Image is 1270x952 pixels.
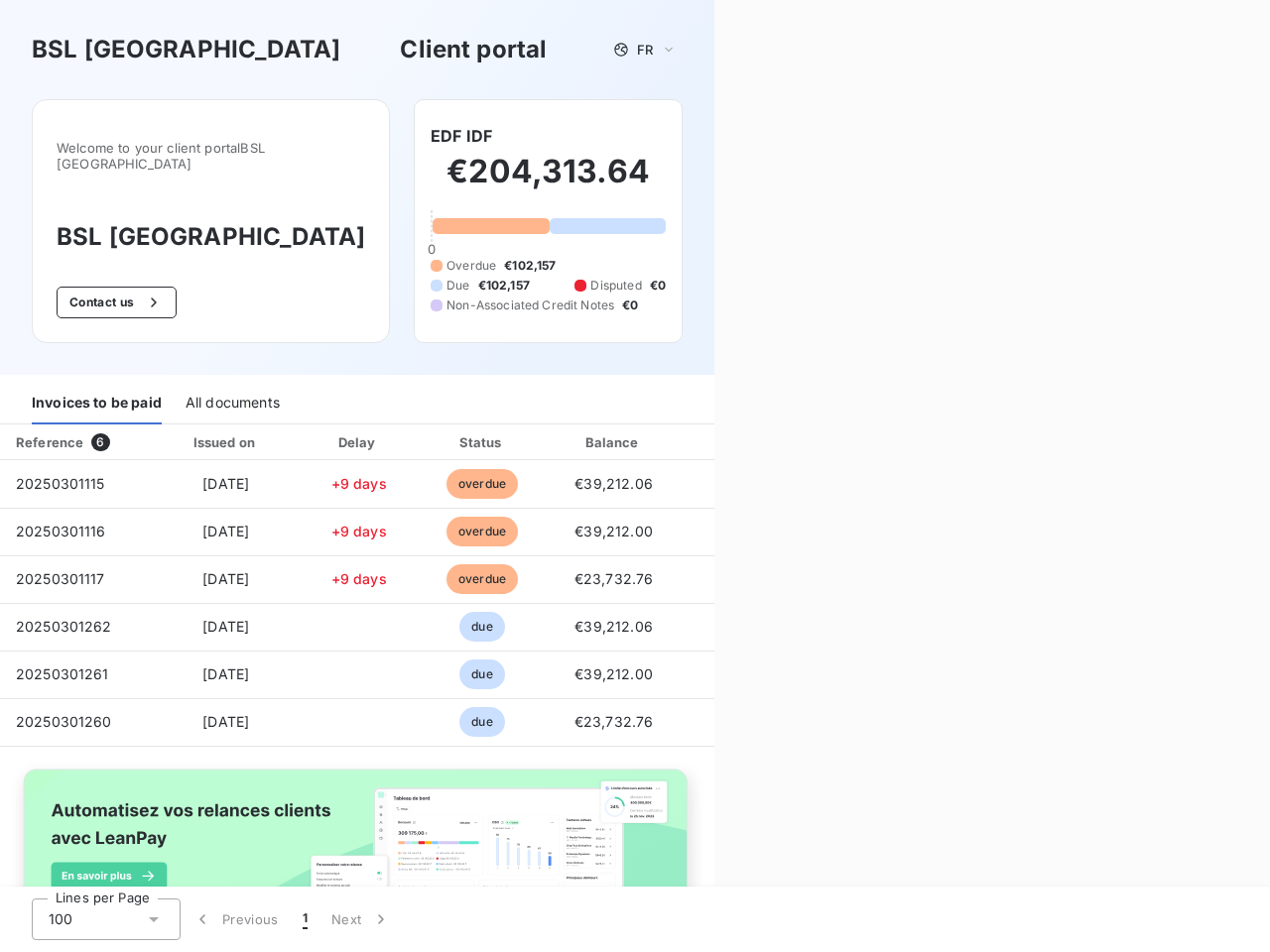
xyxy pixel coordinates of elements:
[431,124,492,148] h6: EDF IDF
[446,277,469,295] span: Due
[16,618,112,635] span: 20250301262
[574,570,654,587] span: €23,732.76
[49,909,72,929] span: 100
[331,523,387,539] span: +9 days
[650,277,666,295] span: €0
[91,433,109,451] span: 6
[202,665,249,682] span: [DATE]
[32,383,162,424] div: Invoices to be paid
[16,570,105,587] span: 20250301117
[202,570,249,587] span: [DATE]
[158,432,295,452] div: Issued on
[574,475,653,492] span: €39,212.06
[16,523,106,539] span: 20250301116
[478,277,530,295] span: €102,157
[303,909,308,929] span: 1
[459,659,504,689] span: due
[331,570,387,587] span: +9 days
[459,707,504,737] span: due
[202,523,249,539] span: [DATE]
[202,713,249,730] span: [DATE]
[446,564,518,594] span: overdue
[16,713,112,730] span: 20250301260
[57,140,365,172] span: Welcome to your client portal BSL [GEOGRAPHIC_DATA]
[186,383,280,424] div: All documents
[291,898,319,940] button: 1
[428,241,436,257] span: 0
[16,475,105,492] span: 20250301115
[202,618,249,635] span: [DATE]
[303,432,416,452] div: Delay
[622,297,638,314] span: €0
[504,257,556,275] span: €102,157
[550,432,679,452] div: Balance
[32,32,340,67] h3: BSL [GEOGRAPHIC_DATA]
[16,434,83,450] div: Reference
[431,152,666,211] h2: €204,313.64
[57,219,365,255] h3: BSL [GEOGRAPHIC_DATA]
[459,612,504,642] span: due
[446,517,518,546] span: overdue
[574,713,654,730] span: €23,732.76
[331,475,387,492] span: +9 days
[574,665,653,682] span: €39,212.00
[424,432,542,452] div: Status
[574,523,653,539] span: €39,212.00
[181,898,291,940] button: Previous
[446,257,496,275] span: Overdue
[16,665,109,682] span: 20250301261
[590,277,641,295] span: Disputed
[319,898,403,940] button: Next
[202,475,249,492] span: [DATE]
[574,618,653,635] span: €39,212.06
[637,42,653,58] span: FR
[446,469,518,499] span: overdue
[687,432,787,452] div: PDF
[446,297,614,314] span: Non-Associated Credit Notes
[400,32,547,67] h3: Client portal
[57,287,177,318] button: Contact us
